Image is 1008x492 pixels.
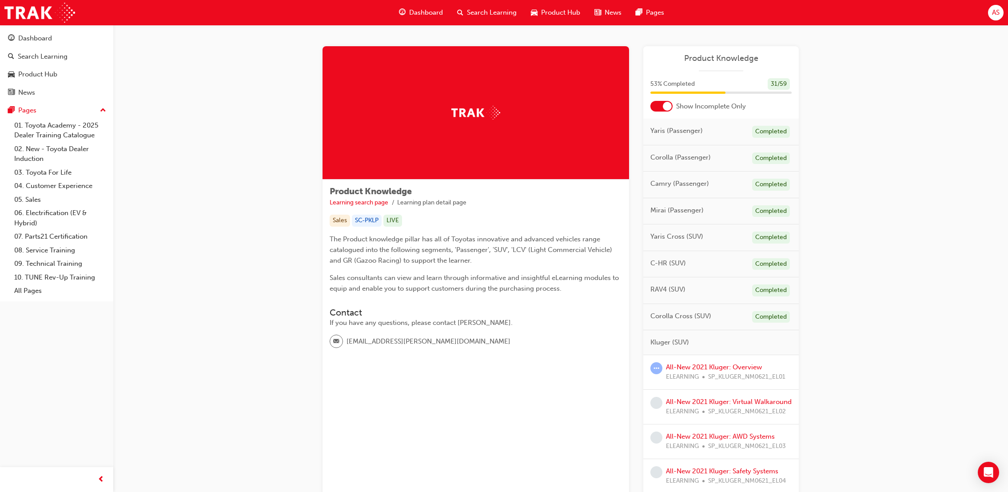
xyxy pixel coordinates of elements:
[978,462,999,483] div: Open Intercom Messenger
[666,441,699,452] span: ELEARNING
[8,107,15,115] span: pages-icon
[708,476,786,486] span: SP_KLUGER_NM0621_EL04
[409,8,443,18] span: Dashboard
[330,274,621,292] span: Sales consultants can view and learn through informative and insightful eLearning modules to equi...
[330,235,614,264] span: The Product knowledge pillar has all of Toyotas innovative and advanced vehicles range catalogued...
[8,71,15,79] span: car-icon
[450,4,524,22] a: search-iconSearch Learning
[18,88,35,98] div: News
[587,4,629,22] a: news-iconNews
[467,8,517,18] span: Search Learning
[8,35,15,43] span: guage-icon
[650,53,792,64] a: Product Knowledge
[541,8,580,18] span: Product Hub
[451,106,500,120] img: Trak
[752,179,790,191] div: Completed
[18,33,52,44] div: Dashboard
[11,166,110,180] a: 03. Toyota For Life
[650,284,685,295] span: RAV4 (SUV)
[650,337,689,348] span: Kluger (SUV)
[666,407,699,417] span: ELEARNING
[708,407,786,417] span: SP_KLUGER_NM0621_EL02
[18,52,68,62] div: Search Learning
[4,102,110,119] button: Pages
[650,258,686,268] span: C-HR (SUV)
[708,372,785,382] span: SP_KLUGER_NM0621_EL01
[650,79,695,89] span: 53 % Completed
[330,186,412,196] span: Product Knowledge
[11,271,110,284] a: 10. TUNE Rev-Up Training
[605,8,622,18] span: News
[666,432,775,440] a: All-New 2021 Kluger: AWD Systems
[768,78,790,90] div: 31 / 59
[752,152,790,164] div: Completed
[330,308,622,318] h3: Contact
[399,7,406,18] span: guage-icon
[11,257,110,271] a: 09. Technical Training
[4,30,110,47] a: Dashboard
[4,28,110,102] button: DashboardSearch LearningProduct HubNews
[650,432,662,444] span: learningRecordVerb_NONE-icon
[333,336,339,348] span: email-icon
[11,179,110,193] a: 04. Customer Experience
[666,363,762,371] a: All-New 2021 Kluger: Overview
[11,142,110,166] a: 02. New - Toyota Dealer Induction
[4,84,110,101] a: News
[8,89,15,97] span: news-icon
[457,7,463,18] span: search-icon
[646,8,664,18] span: Pages
[18,69,57,80] div: Product Hub
[676,101,746,112] span: Show Incomplete Only
[383,215,402,227] div: LIVE
[4,48,110,65] a: Search Learning
[650,311,711,321] span: Corolla Cross (SUV)
[531,7,538,18] span: car-icon
[988,5,1004,20] button: AS
[992,8,1000,18] span: AS
[347,336,510,347] span: [EMAIL_ADDRESS][PERSON_NAME][DOMAIN_NAME]
[594,7,601,18] span: news-icon
[752,284,790,296] div: Completed
[650,126,703,136] span: Yaris (Passenger)
[11,193,110,207] a: 05. Sales
[18,105,36,116] div: Pages
[330,199,388,206] a: Learning search page
[752,232,790,244] div: Completed
[650,232,703,242] span: Yaris Cross (SUV)
[650,205,704,216] span: Mirai (Passenger)
[397,198,466,208] li: Learning plan detail page
[330,215,350,227] div: Sales
[330,318,622,328] div: If you have any questions, please contact [PERSON_NAME].
[392,4,450,22] a: guage-iconDashboard
[11,119,110,142] a: 01. Toyota Academy - 2025 Dealer Training Catalogue
[752,258,790,270] div: Completed
[650,179,709,189] span: Camry (Passenger)
[352,215,382,227] div: SC-PKLP
[98,474,104,485] span: prev-icon
[666,372,699,382] span: ELEARNING
[752,205,790,217] div: Completed
[11,284,110,298] a: All Pages
[666,476,699,486] span: ELEARNING
[650,152,711,163] span: Corolla (Passenger)
[100,105,106,116] span: up-icon
[650,397,662,409] span: learningRecordVerb_NONE-icon
[11,244,110,257] a: 08. Service Training
[666,467,778,475] a: All-New 2021 Kluger: Safety Systems
[8,53,14,61] span: search-icon
[629,4,671,22] a: pages-iconPages
[650,362,662,374] span: learningRecordVerb_ATTEMPT-icon
[4,66,110,83] a: Product Hub
[11,206,110,230] a: 06. Electrification (EV & Hybrid)
[666,398,792,406] a: All-New 2021 Kluger: Virtual Walkaround
[11,230,110,244] a: 07. Parts21 Certification
[752,126,790,138] div: Completed
[752,311,790,323] div: Completed
[650,466,662,478] span: learningRecordVerb_NONE-icon
[636,7,642,18] span: pages-icon
[4,3,75,23] img: Trak
[524,4,587,22] a: car-iconProduct Hub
